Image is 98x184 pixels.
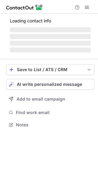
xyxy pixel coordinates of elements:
span: ‌ [10,34,91,39]
button: Add to email campaign [6,94,94,105]
button: save-profile-one-click [6,64,94,75]
div: Save to List / ATS / CRM [17,67,84,72]
button: AI write personalized message [6,79,94,90]
span: ‌ [10,48,91,52]
span: ‌ [10,41,91,46]
span: Add to email campaign [17,97,65,102]
p: Loading contact info [10,18,91,23]
button: Find work email [6,108,94,117]
span: ‌ [10,27,91,32]
span: Find work email [16,110,92,115]
img: ContactOut v5.3.10 [6,4,43,11]
span: Notes [16,122,92,128]
button: Notes [6,121,94,129]
span: AI write personalized message [17,82,82,87]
